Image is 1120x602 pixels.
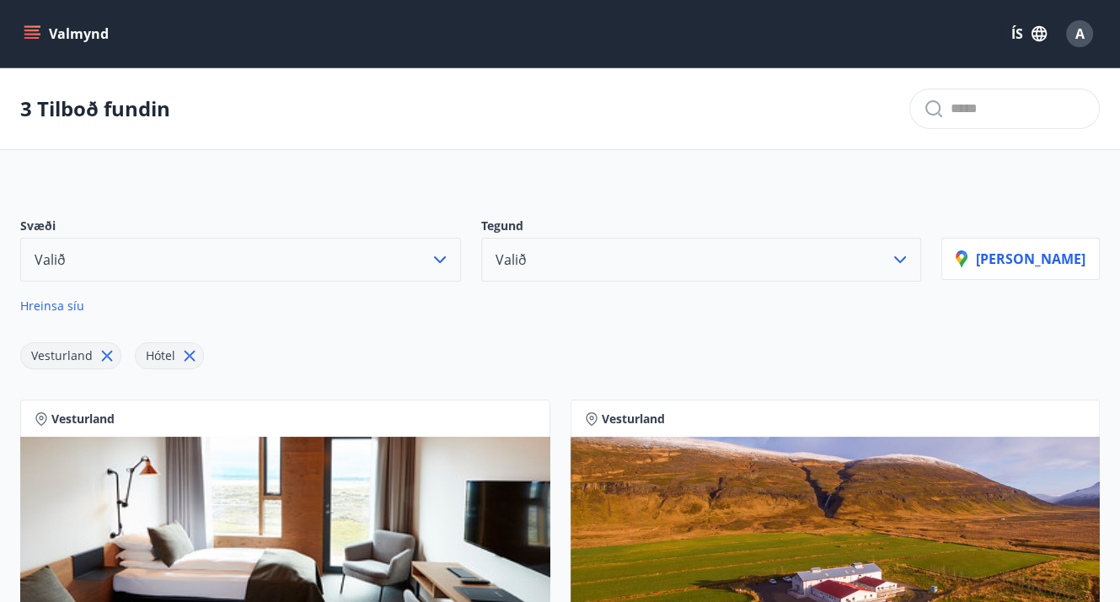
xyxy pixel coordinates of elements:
[20,218,461,238] p: Svæði
[481,238,922,282] button: Valið
[1002,19,1056,49] button: ÍS
[496,250,527,269] span: Valið
[20,298,84,314] span: Hreinsa síu
[20,19,115,49] button: menu
[941,238,1100,280] button: [PERSON_NAME]
[20,342,121,369] div: Vesturland
[956,250,1085,268] p: [PERSON_NAME]
[1075,24,1085,43] span: A
[146,347,175,363] span: Hótel
[481,218,922,238] p: Tegund
[51,411,115,427] span: Vesturland
[31,347,93,363] span: Vesturland
[135,342,204,369] div: Hótel
[20,238,461,282] button: Valið
[1059,13,1100,54] button: A
[602,411,665,427] span: Vesturland
[20,94,170,123] p: 3 Tilboð fundin
[35,250,66,269] span: Valið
